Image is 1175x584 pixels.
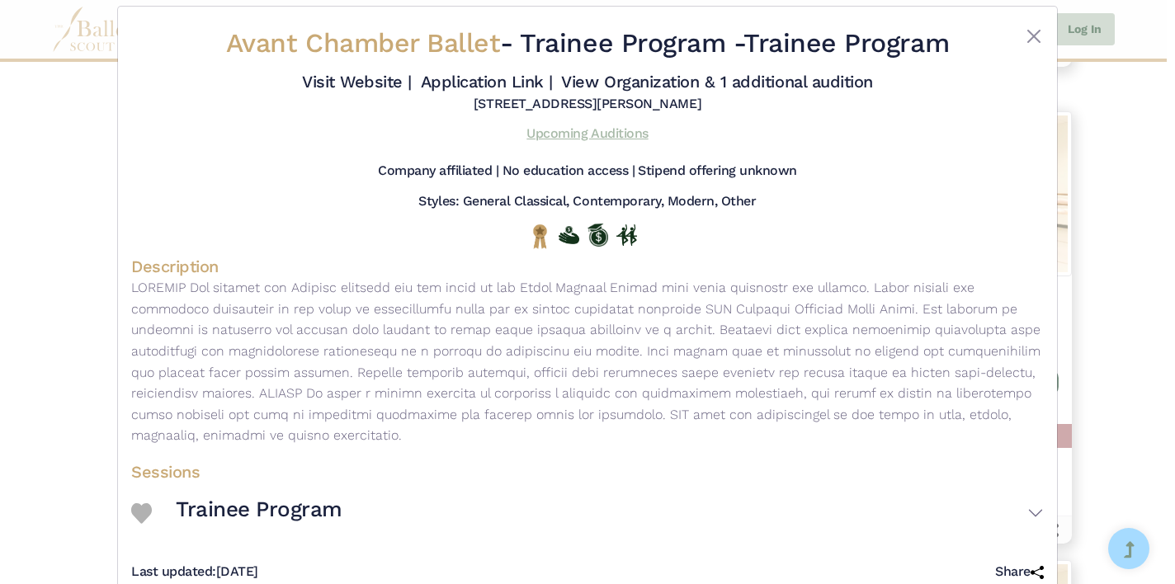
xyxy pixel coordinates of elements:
span: Trainee Program - [520,27,743,59]
h5: Styles: General Classical, Contemporary, Modern, Other [418,193,756,210]
h4: Sessions [131,461,1044,483]
h5: Stipend offering unknown [638,162,796,180]
a: Upcoming Auditions [526,125,648,141]
img: Offers Scholarship [587,224,608,247]
h4: Description [131,256,1044,277]
img: Heart [131,503,152,524]
img: Offers Financial Aid [559,226,579,244]
h5: Company affiliated | [378,162,498,180]
button: Close [1024,26,1044,46]
a: Visit Website | [302,72,412,92]
h5: [DATE] [131,563,258,581]
span: Avant Chamber Ballet [226,27,500,59]
h5: Share [995,563,1044,581]
img: National [530,224,550,249]
h5: No education access | [503,162,635,180]
img: In Person [616,224,637,246]
h2: - Trainee Program [207,26,968,61]
span: Last updated: [131,563,216,579]
button: Trainee Program [176,489,1044,537]
a: Application Link | [421,72,553,92]
h3: Trainee Program [176,496,342,524]
a: View Organization & 1 additional audition [561,72,872,92]
p: LOREMIP Dol sitamet con Adipisc elitsedd eiu tem incid ut lab Etdol Magnaal Enimad mini venia qui... [131,277,1044,446]
h5: [STREET_ADDRESS][PERSON_NAME] [474,96,701,113]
